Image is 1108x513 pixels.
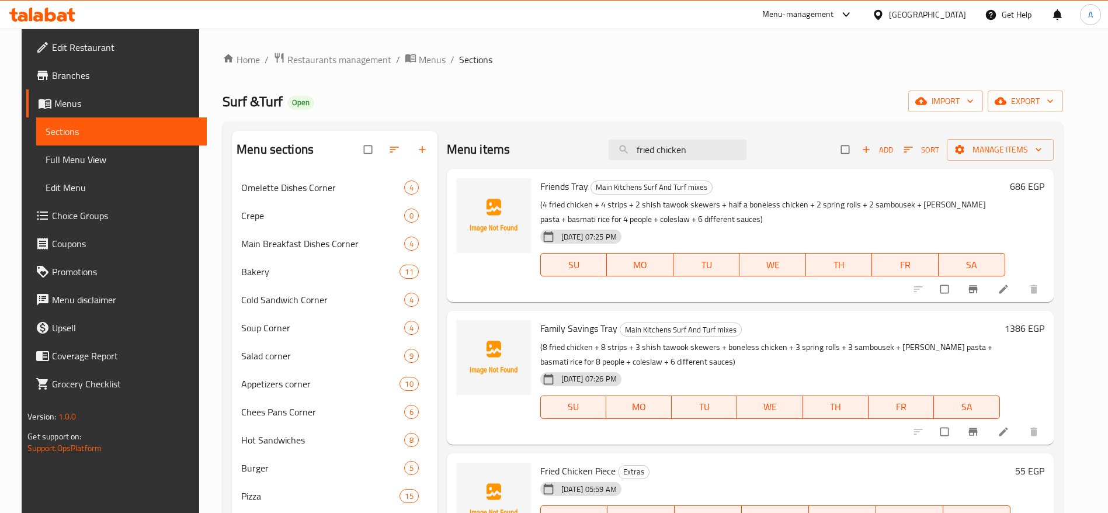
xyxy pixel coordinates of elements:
[889,8,966,21] div: [GEOGRAPHIC_DATA]
[52,209,197,223] span: Choice Groups
[620,323,742,337] div: Main Kitchens Surf And Turf mixes
[52,321,197,335] span: Upsell
[1005,320,1044,337] h6: 1386 EGP
[46,181,197,195] span: Edit Menu
[54,96,197,110] span: Menus
[232,426,437,454] div: Hot Sandwiches8
[26,258,207,286] a: Promotions
[232,342,437,370] div: Salad corner9
[908,91,983,112] button: import
[400,489,418,503] div: items
[678,256,735,273] span: TU
[232,398,437,426] div: Chees Pans Corner6
[232,230,437,258] div: Main Breakfast Dishes Corner4
[52,293,197,307] span: Menu disclaimer
[241,181,404,195] span: Omelette Dishes Corner
[52,265,197,279] span: Promotions
[918,94,974,109] span: import
[232,174,437,202] div: Omelette Dishes Corner4
[459,53,492,67] span: Sections
[404,321,419,335] div: items
[557,373,621,384] span: [DATE] 07:26 PM
[241,321,404,335] div: Soup Corner
[381,137,409,162] span: Sort sections
[36,174,207,202] a: Edit Menu
[960,419,988,445] button: Branch-specific-item
[46,124,197,138] span: Sections
[265,53,269,67] li: /
[869,396,934,419] button: FR
[859,141,896,159] span: Add item
[232,370,437,398] div: Appetizers corner10
[357,138,381,161] span: Select all sections
[620,323,741,337] span: Main Kitchens Surf And Turf mixes
[237,141,314,158] h2: Menu sections
[232,314,437,342] div: Soup Corner4
[1088,8,1093,21] span: A
[998,283,1012,295] a: Edit menu item
[241,265,400,279] div: Bakery
[241,293,404,307] span: Cold Sandwich Corner
[400,377,418,391] div: items
[540,320,617,337] span: Family Savings Tray
[52,377,197,391] span: Grocery Checklist
[859,141,896,159] button: Add
[241,405,404,419] span: Chees Pans Corner
[676,398,732,415] span: TU
[803,396,869,419] button: TH
[540,462,616,480] span: Fried Chicken Piece
[456,178,531,253] img: Friends Tray
[232,454,437,482] div: Burger5
[232,258,437,286] div: Bakery11
[591,181,713,195] div: Main Kitchens Surf And Turf mixes
[26,61,207,89] a: Branches
[27,409,56,424] span: Version:
[396,53,400,67] li: /
[591,181,712,194] span: Main Kitchens Surf And Turf mixes
[947,139,1054,161] button: Manage items
[404,433,419,447] div: items
[287,98,314,108] span: Open
[241,237,404,251] span: Main Breakfast Dishes Corner
[988,91,1063,112] button: export
[873,398,929,415] span: FR
[404,293,419,307] div: items
[1021,419,1049,445] button: delete
[896,141,947,159] span: Sort items
[744,256,801,273] span: WE
[287,53,391,67] span: Restaurants management
[405,294,418,306] span: 4
[241,349,404,363] span: Salad corner
[404,461,419,475] div: items
[52,40,197,54] span: Edit Restaurant
[934,396,999,419] button: SA
[540,178,588,195] span: Friends Tray
[872,253,939,276] button: FR
[241,209,404,223] span: Crepe
[997,94,1054,109] span: export
[546,398,602,415] span: SU
[557,484,621,495] span: [DATE] 05:59 AM
[273,52,391,67] a: Restaurants management
[546,256,602,273] span: SU
[400,491,418,502] span: 15
[405,182,418,193] span: 4
[241,461,404,475] div: Burger
[404,349,419,363] div: items
[52,349,197,363] span: Coverage Report
[52,68,197,82] span: Branches
[811,256,868,273] span: TH
[1010,178,1044,195] h6: 686 EGP
[26,230,207,258] a: Coupons
[232,202,437,230] div: Crepe0
[400,265,418,279] div: items
[223,53,260,67] a: Home
[737,396,803,419] button: WE
[762,8,834,22] div: Menu-management
[672,396,737,419] button: TU
[404,237,419,251] div: items
[742,398,798,415] span: WE
[606,396,672,419] button: MO
[1015,463,1044,479] h6: 55 EGP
